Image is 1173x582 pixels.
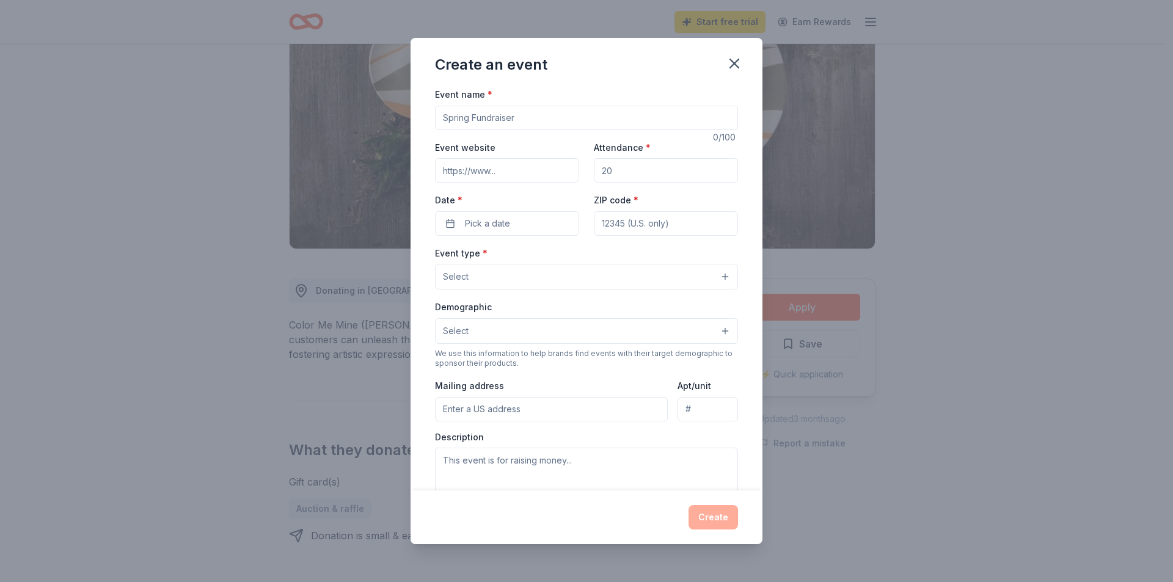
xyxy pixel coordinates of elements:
[435,397,668,421] input: Enter a US address
[594,158,738,183] input: 20
[594,142,651,154] label: Attendance
[713,130,738,145] div: 0 /100
[435,211,579,236] button: Pick a date
[435,89,492,101] label: Event name
[443,269,469,284] span: Select
[435,194,579,206] label: Date
[435,106,738,130] input: Spring Fundraiser
[435,264,738,289] button: Select
[443,324,469,338] span: Select
[678,397,738,421] input: #
[465,216,510,231] span: Pick a date
[435,55,547,75] div: Create an event
[435,158,579,183] input: https://www...
[594,211,738,236] input: 12345 (U.S. only)
[435,380,504,392] label: Mailing address
[678,380,711,392] label: Apt/unit
[435,431,484,443] label: Description
[435,349,738,368] div: We use this information to help brands find events with their target demographic to sponsor their...
[594,194,638,206] label: ZIP code
[435,318,738,344] button: Select
[435,247,488,260] label: Event type
[435,142,495,154] label: Event website
[435,301,492,313] label: Demographic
